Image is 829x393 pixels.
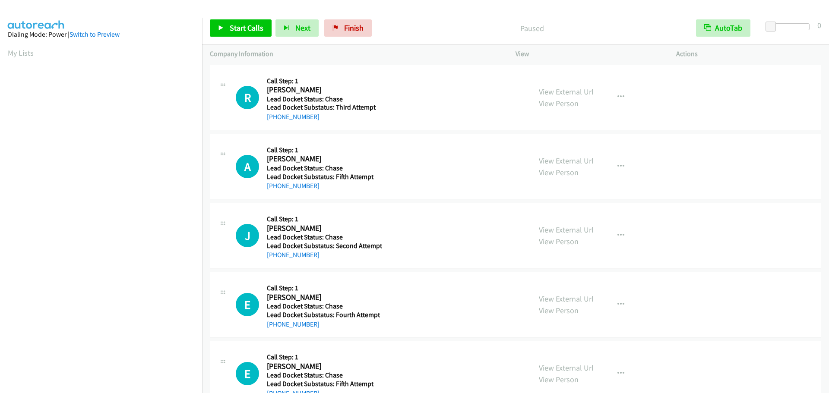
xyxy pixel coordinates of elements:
[696,19,750,37] button: AutoTab
[539,156,594,166] a: View External Url
[267,95,380,104] h5: Lead Docket Status: Chase
[267,320,320,328] a: [PHONE_NUMBER]
[295,23,310,33] span: Next
[267,215,382,223] h5: Call Step: 1
[267,113,320,121] a: [PHONE_NUMBER]
[210,49,500,59] p: Company Information
[236,224,259,247] h1: J
[267,242,382,250] h5: Lead Docket Substatus: Second Attempt
[275,19,319,37] button: Next
[324,19,372,37] a: Finish
[267,233,382,242] h5: Lead Docket Status: Chase
[267,353,380,362] h5: Call Step: 1
[539,363,594,373] a: View External Url
[267,85,380,95] h2: [PERSON_NAME]
[267,223,380,233] h2: [PERSON_NAME]
[236,293,259,316] div: The call is yet to be attempted
[267,380,380,388] h5: Lead Docket Substatus: Fifth Attempt
[236,224,259,247] div: The call is yet to be attempted
[344,23,364,33] span: Finish
[267,164,380,173] h5: Lead Docket Status: Chase
[267,311,380,319] h5: Lead Docket Substatus: Fourth Attempt
[516,49,661,59] p: View
[236,155,259,178] h1: A
[539,374,579,384] a: View Person
[539,294,594,304] a: View External Url
[267,103,380,112] h5: Lead Docket Substatus: Third Attempt
[267,302,380,311] h5: Lead Docket Status: Chase
[817,19,821,31] div: 0
[70,30,120,38] a: Switch to Preview
[210,19,272,37] a: Start Calls
[8,48,34,58] a: My Lists
[267,77,380,85] h5: Call Step: 1
[539,305,579,315] a: View Person
[236,155,259,178] div: The call is yet to be attempted
[267,146,380,154] h5: Call Step: 1
[267,284,380,292] h5: Call Step: 1
[267,251,320,259] a: [PHONE_NUMBER]
[539,87,594,97] a: View External Url
[267,292,380,302] h2: [PERSON_NAME]
[676,49,821,59] p: Actions
[236,293,259,316] h1: E
[539,225,594,235] a: View External Url
[230,23,263,33] span: Start Calls
[236,362,259,385] h1: E
[770,23,810,30] div: Delay between calls (in seconds)
[236,86,259,109] div: The call is yet to be attempted
[267,182,320,190] a: [PHONE_NUMBER]
[383,22,680,34] p: Paused
[267,173,380,181] h5: Lead Docket Substatus: Fifth Attempt
[267,154,380,164] h2: [PERSON_NAME]
[539,167,579,177] a: View Person
[539,236,579,246] a: View Person
[539,98,579,108] a: View Person
[267,371,380,380] h5: Lead Docket Status: Chase
[8,29,194,40] div: Dialing Mode: Power |
[267,362,380,371] h2: [PERSON_NAME]
[236,86,259,109] h1: R
[236,362,259,385] div: The call is yet to be attempted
